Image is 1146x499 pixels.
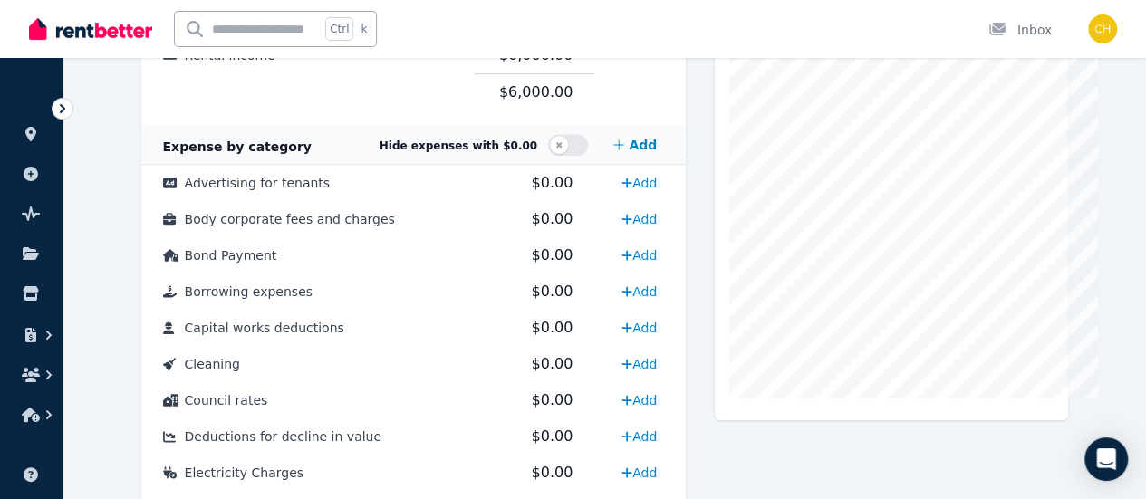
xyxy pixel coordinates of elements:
[531,319,573,336] span: $0.00
[531,427,573,445] span: $0.00
[185,212,395,226] span: Body corporate fees and charges
[185,357,240,371] span: Cleaning
[531,283,573,300] span: $0.00
[606,127,664,163] a: Add
[988,21,1052,39] div: Inbox
[531,210,573,227] span: $0.00
[185,393,268,408] span: Council rates
[614,313,664,342] a: Add
[361,22,367,36] span: k
[499,83,573,101] span: $6,000.00
[614,386,664,415] a: Add
[614,422,664,451] a: Add
[531,391,573,408] span: $0.00
[1088,14,1117,43] img: christine040863@gmail.com
[185,284,313,299] span: Borrowing expenses
[531,355,573,372] span: $0.00
[29,15,152,43] img: RentBetter
[380,139,537,152] span: Hide expenses with $0.00
[1084,437,1128,481] div: Open Intercom Messenger
[531,246,573,264] span: $0.00
[614,241,664,270] a: Add
[185,465,304,480] span: Electricity Charges
[185,248,277,263] span: Bond Payment
[614,168,664,197] a: Add
[614,350,664,379] a: Add
[325,17,353,41] span: Ctrl
[531,174,573,191] span: $0.00
[614,277,664,306] a: Add
[185,321,344,335] span: Capital works deductions
[614,458,664,487] a: Add
[185,176,331,190] span: Advertising for tenants
[614,205,664,234] a: Add
[531,464,573,481] span: $0.00
[185,429,381,444] span: Deductions for decline in value
[163,139,312,154] span: Expense by category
